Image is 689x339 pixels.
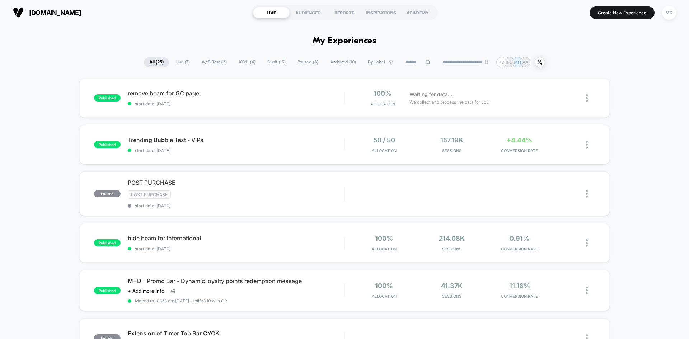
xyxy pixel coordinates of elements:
[586,94,588,102] img: close
[372,246,397,251] span: Allocation
[409,90,452,98] span: Waiting for data...
[586,190,588,198] img: close
[11,7,83,18] button: [DOMAIN_NAME]
[441,282,463,289] span: 41.37k
[94,287,121,294] span: published
[290,7,326,18] div: AUDIENCES
[128,288,164,294] span: + Add more info
[586,287,588,294] img: close
[514,60,521,65] p: MH
[94,190,121,197] span: paused
[510,235,529,242] span: 0.91%
[128,179,344,186] span: POST PURCHASE
[144,57,169,67] span: All ( 25 )
[128,101,344,107] span: start date: [DATE]
[506,60,512,65] p: TC
[586,239,588,247] img: close
[509,282,530,289] span: 11.16%
[94,141,121,148] span: published
[373,136,395,144] span: 50 / 50
[375,235,393,242] span: 100%
[662,6,676,20] div: MK
[590,6,655,19] button: Create New Experience
[313,36,377,46] h1: My Experiences
[372,294,397,299] span: Allocation
[233,57,261,67] span: 100% ( 4 )
[128,203,344,208] span: start date: [DATE]
[487,148,552,153] span: CONVERSION RATE
[170,57,195,67] span: Live ( 7 )
[128,136,344,143] span: Trending Bubble Test - VIPs
[487,294,552,299] span: CONVERSION RATE
[128,148,344,153] span: start date: [DATE]
[94,239,121,246] span: published
[363,7,399,18] div: INSPIRATIONS
[507,136,532,144] span: +4.44%
[660,5,678,20] button: MK
[128,246,344,251] span: start date: [DATE]
[439,235,465,242] span: 214.08k
[128,330,344,337] span: Extension of Timer Top Bar CYOK
[375,282,393,289] span: 100%
[196,57,232,67] span: A/B Test ( 3 )
[368,60,385,65] span: By Label
[399,7,436,18] div: ACADEMY
[135,298,227,303] span: Moved to 100% on: [DATE] . Uplift: 3.10% in CR
[128,90,344,97] span: remove beam for GC page
[374,90,392,97] span: 100%
[420,294,484,299] span: Sessions
[128,277,344,284] span: M+D - Promo Bar - Dynamic loyalty points redemption message
[128,190,171,199] span: Post Purchase
[484,60,489,64] img: end
[420,148,484,153] span: Sessions
[29,9,81,17] span: [DOMAIN_NAME]
[94,94,121,102] span: published
[262,57,291,67] span: Draft ( 15 )
[522,60,528,65] p: AA
[128,235,344,242] span: hide beam for international
[372,148,397,153] span: Allocation
[496,57,507,67] div: + 9
[292,57,324,67] span: Paused ( 3 )
[253,7,290,18] div: LIVE
[440,136,463,144] span: 157.19k
[325,57,361,67] span: Archived ( 10 )
[420,246,484,251] span: Sessions
[13,7,24,18] img: Visually logo
[586,141,588,149] img: close
[409,99,489,105] span: We collect and process the data for you
[326,7,363,18] div: REPORTS
[487,246,552,251] span: CONVERSION RATE
[370,102,395,107] span: Allocation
